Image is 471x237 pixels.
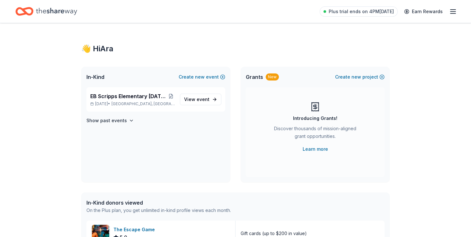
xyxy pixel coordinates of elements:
h4: Show past events [86,117,127,124]
a: Earn Rewards [400,6,447,17]
a: View event [180,94,221,105]
div: Introducing Grants! [293,114,337,122]
span: EB Scripps Elementary [DATE] [DATE] Silent Auction [90,92,167,100]
div: On the Plus plan, you get unlimited in-kind profile views each month. [86,207,231,214]
div: The Escape Game [113,226,157,233]
span: new [195,73,205,81]
button: Show past events [86,117,134,124]
span: event [197,97,209,102]
span: In-Kind [86,73,104,81]
div: New [266,73,279,80]
span: Grants [246,73,263,81]
span: new [351,73,361,81]
p: [DATE] • [90,101,175,106]
a: Learn more [303,145,328,153]
span: Plus trial ends on 4PM[DATE] [329,8,394,15]
span: [GEOGRAPHIC_DATA], [GEOGRAPHIC_DATA] [111,101,175,106]
a: Home [15,4,77,19]
div: Discover thousands of mission-aligned grant opportunities. [271,125,359,143]
div: In-Kind donors viewed [86,199,231,207]
a: Plus trial ends on 4PM[DATE] [320,6,398,17]
button: Createnewevent [179,73,225,81]
span: View [184,96,209,103]
div: 👋 Hi Ara [81,44,390,54]
button: Createnewproject [335,73,385,81]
